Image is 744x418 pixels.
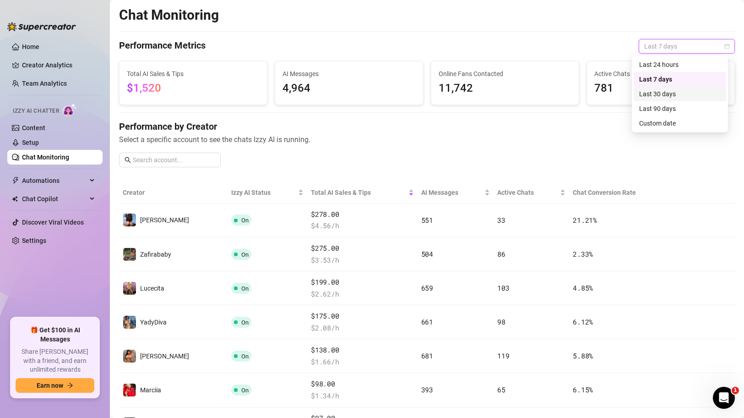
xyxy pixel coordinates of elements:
[123,384,136,396] img: Marciia
[16,378,94,393] button: Earn nowarrow-right
[37,382,63,389] span: Earn now
[127,82,161,94] span: $1,520
[311,379,413,390] span: $98.00
[497,283,509,292] span: 103
[497,351,509,360] span: 119
[241,353,249,360] span: On
[594,69,727,79] span: Active Chats
[311,220,413,231] span: $ 4.56 /h
[123,248,136,261] img: Zafirababy
[497,317,505,326] span: 98
[22,80,67,87] a: Team Analytics
[228,182,307,203] th: Izzy AI Status
[241,387,249,394] span: On
[421,317,433,326] span: 661
[732,387,739,394] span: 1
[22,192,87,206] span: Chat Copilot
[421,351,433,360] span: 681
[634,72,726,87] div: Last 7 days
[573,385,593,394] span: 6.15 %
[125,157,131,163] span: search
[634,116,726,131] div: Custom date
[573,283,593,292] span: 4.85 %
[311,277,413,288] span: $199.00
[439,69,571,79] span: Online Fans Contacted
[497,385,505,394] span: 65
[119,134,735,145] span: Select a specific account to see the chats Izzy AI is running.
[497,215,505,225] span: 33
[421,385,433,394] span: 393
[140,386,161,394] span: Marciia
[573,351,593,360] span: 5.88 %
[573,215,597,225] span: 21.21 %
[123,282,136,295] img: Lucecita
[639,74,721,84] div: Last 7 days
[311,390,413,401] span: $ 1.34 /h
[119,182,228,203] th: Creator
[421,215,433,225] span: 551
[311,323,413,334] span: $ 2.08 /h
[140,319,167,326] span: YadyDiva
[421,187,483,198] span: AI Messages
[140,216,189,224] span: [PERSON_NAME]
[713,387,735,409] iframe: Intercom live chat
[123,316,136,329] img: YadyDiva
[140,285,164,292] span: Lucecita
[22,173,87,188] span: Automations
[311,289,413,300] span: $ 2.62 /h
[7,22,76,31] img: logo-BBDzfeDw.svg
[311,243,413,254] span: $275.00
[634,87,726,101] div: Last 30 days
[311,187,406,198] span: Total AI Sales & Tips
[569,182,673,203] th: Chat Conversion Rate
[282,80,415,97] span: 4,964
[13,107,59,115] span: Izzy AI Chatter
[119,120,735,133] h4: Performance by Creator
[644,39,729,53] span: Last 7 days
[634,57,726,72] div: Last 24 hours
[127,69,260,79] span: Total AI Sales & Tips
[282,69,415,79] span: AI Messages
[123,214,136,226] img: Marie
[140,352,189,360] span: [PERSON_NAME]
[497,187,558,198] span: Active Chats
[594,80,727,97] span: 781
[241,217,249,224] span: On
[311,357,413,368] span: $ 1.66 /h
[311,311,413,322] span: $175.00
[639,60,721,70] div: Last 24 hours
[634,101,726,116] div: Last 90 days
[22,154,69,161] a: Chat Monitoring
[231,187,296,198] span: Izzy AI Status
[311,345,413,356] span: $138.00
[497,249,505,258] span: 86
[241,285,249,292] span: On
[639,104,721,114] div: Last 90 days
[311,209,413,220] span: $278.00
[22,219,84,226] a: Discover Viral Videos
[639,89,721,99] div: Last 30 days
[119,6,219,24] h2: Chat Monitoring
[311,255,413,266] span: $ 3.53 /h
[418,182,494,203] th: AI Messages
[639,118,721,128] div: Custom date
[307,182,417,203] th: Total AI Sales & Tips
[12,177,19,184] span: thunderbolt
[573,249,593,258] span: 2.33 %
[22,139,39,146] a: Setup
[241,319,249,326] span: On
[22,237,46,244] a: Settings
[133,155,215,165] input: Search account...
[439,80,571,97] span: 11,742
[16,347,94,374] span: Share [PERSON_NAME] with a friend, and earn unlimited rewards
[119,39,206,54] h4: Performance Metrics
[140,251,171,258] span: Zafirababy
[22,43,39,50] a: Home
[421,283,433,292] span: 659
[724,44,730,49] span: calendar
[67,382,73,389] span: arrow-right
[12,196,18,202] img: Chat Copilot
[421,249,433,258] span: 504
[22,58,95,72] a: Creator Analytics
[22,124,45,132] a: Content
